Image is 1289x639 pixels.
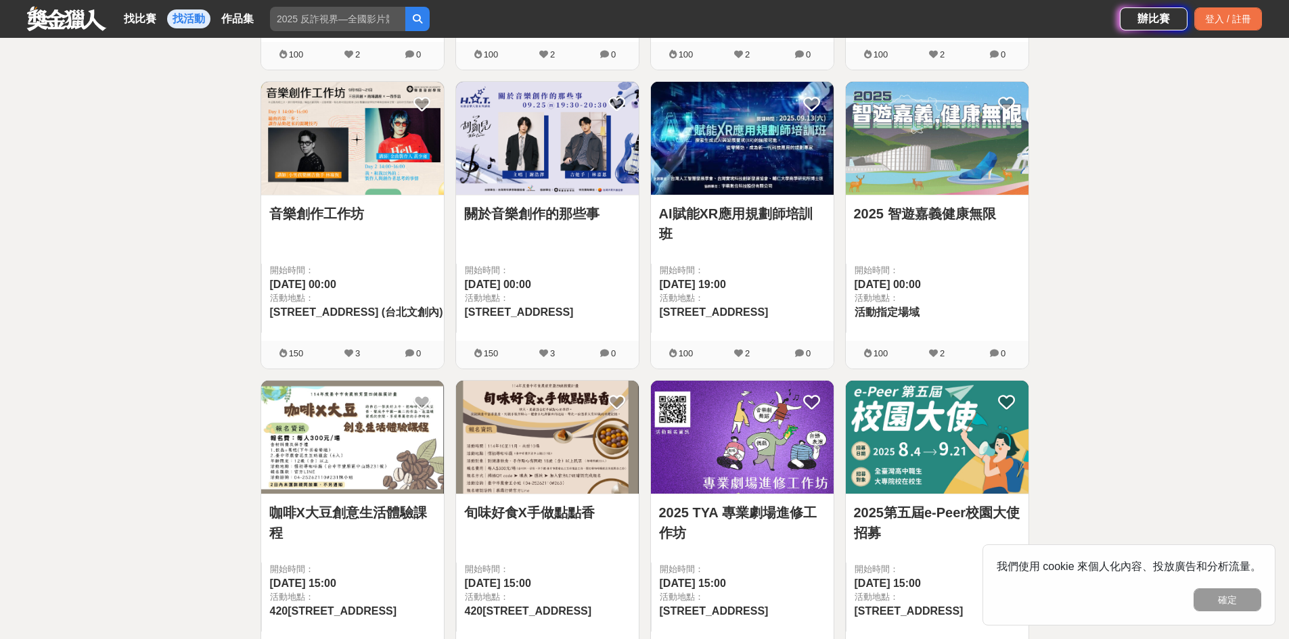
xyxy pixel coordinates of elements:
a: 咖啡X大豆創意生活體驗課程 [269,502,436,543]
span: [STREET_ADDRESS] [660,605,769,617]
span: 3 [550,348,555,358]
span: 開始時間： [660,563,826,576]
span: 2 [745,49,750,60]
span: 活動地點： [465,590,631,604]
img: Cover Image [846,82,1028,195]
span: 活動地點： [270,291,443,305]
span: [DATE] 15:00 [465,577,531,589]
span: 活動地點： [855,590,1020,604]
input: 2025 反詐視界—全國影片競賽 [270,7,405,31]
span: 0 [1001,348,1005,358]
span: 活動地點： [465,291,631,305]
img: Cover Image [651,381,834,494]
span: 2 [940,348,945,358]
span: 開始時間： [270,563,436,576]
span: 2 [355,49,360,60]
a: 關於音樂創作的那些事 [464,204,631,224]
span: [DATE] 15:00 [660,577,726,589]
span: 0 [806,49,811,60]
a: Cover Image [651,82,834,195]
span: 2 [940,49,945,60]
span: 100 [484,49,499,60]
span: 0 [806,348,811,358]
img: Cover Image [456,381,639,494]
a: AI賦能XR應用規劃師培訓班 [659,204,826,244]
span: 100 [874,348,888,358]
span: 活動指定場域 [855,306,920,318]
button: 確定 [1194,588,1261,611]
span: 0 [416,348,421,358]
span: 0 [1001,49,1005,60]
span: 開始時間： [660,264,826,277]
img: Cover Image [651,82,834,195]
span: 活動地點： [855,291,1020,305]
span: 150 [484,348,499,358]
span: 420[STREET_ADDRESS] [465,605,592,617]
a: 2025 智遊嘉義健康無限 [854,204,1020,224]
a: Cover Image [261,82,444,195]
span: [STREET_ADDRESS] [660,306,769,318]
span: [STREET_ADDRESS] [855,605,964,617]
span: 2 [745,348,750,358]
img: Cover Image [846,381,1028,494]
span: 0 [611,49,616,60]
span: [DATE] 15:00 [270,577,336,589]
span: [STREET_ADDRESS] (台北文創內) [270,306,443,318]
img: Cover Image [261,82,444,195]
a: 作品集 [216,9,259,28]
span: 3 [355,348,360,358]
a: 找比賽 [118,9,162,28]
span: 420[STREET_ADDRESS] [270,605,397,617]
span: [DATE] 00:00 [465,279,531,290]
span: 我們使用 cookie 來個人化內容、投放廣告和分析流量。 [997,561,1261,572]
div: 登入 / 註冊 [1194,7,1262,30]
span: 開始時間： [465,563,631,576]
a: Cover Image [651,381,834,494]
span: 活動地點： [660,291,826,305]
img: Cover Image [456,82,639,195]
a: 旬味好食X手做點點香 [464,502,631,523]
span: 活動地點： [660,590,826,604]
span: [DATE] 19:00 [660,279,726,290]
span: 開始時間： [270,264,436,277]
span: 100 [874,49,888,60]
span: [DATE] 00:00 [855,279,921,290]
span: [DATE] 15:00 [855,577,921,589]
a: 音樂創作工作坊 [269,204,436,224]
span: 150 [289,348,304,358]
a: Cover Image [261,381,444,494]
span: 0 [611,348,616,358]
a: Cover Image [456,381,639,494]
span: [DATE] 00:00 [270,279,336,290]
span: 開始時間： [855,264,1020,277]
a: 2025第五屆e-Peer校園大使招募 [854,502,1020,543]
a: 找活動 [167,9,210,28]
span: 100 [289,49,304,60]
img: Cover Image [261,381,444,494]
span: 0 [416,49,421,60]
span: 開始時間： [465,264,631,277]
a: 2025 TYA 專業劇場進修工作坊 [659,502,826,543]
a: Cover Image [846,381,1028,494]
a: 辦比賽 [1120,7,1188,30]
span: 2 [550,49,555,60]
span: [STREET_ADDRESS] [465,306,574,318]
span: 100 [679,49,694,60]
a: Cover Image [456,82,639,195]
span: 100 [679,348,694,358]
span: 開始時間： [855,563,1020,576]
span: 活動地點： [270,590,436,604]
a: Cover Image [846,82,1028,195]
